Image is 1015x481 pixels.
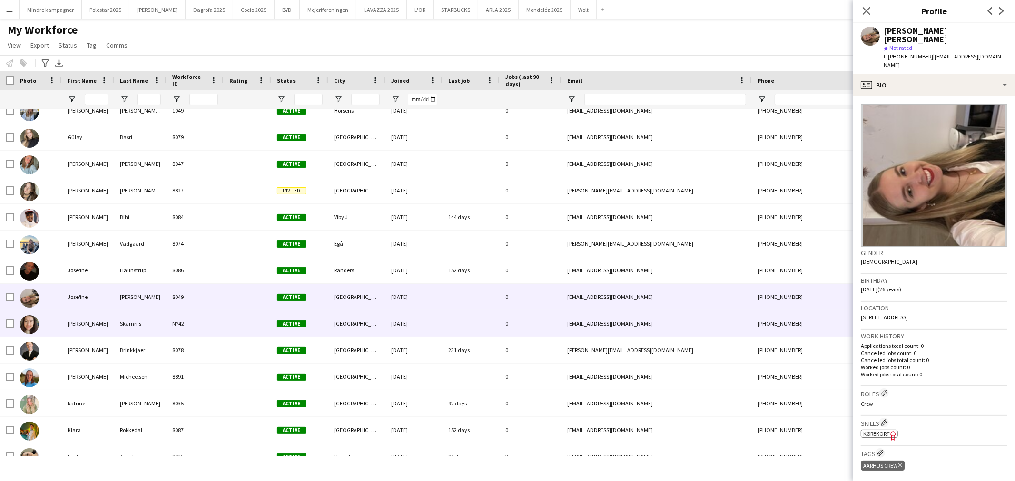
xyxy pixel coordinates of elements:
[167,310,224,337] div: NY42
[562,284,752,310] div: [EMAIL_ADDRESS][DOMAIN_NAME]
[328,97,385,124] div: Horsens
[62,443,114,470] div: Layla
[114,443,167,470] div: Ayoubi
[129,0,186,19] button: [PERSON_NAME]
[328,124,385,150] div: [GEOGRAPHIC_DATA]
[500,337,562,363] div: 0
[385,417,443,443] div: [DATE]
[752,177,874,203] div: [PHONE_NUMBER]
[562,257,752,283] div: [EMAIL_ADDRESS][DOMAIN_NAME]
[20,448,39,467] img: Layla Ayoubi
[562,364,752,390] div: [EMAIL_ADDRESS][DOMAIN_NAME]
[167,231,224,257] div: 8074
[500,364,562,390] div: 0
[62,310,114,337] div: [PERSON_NAME]
[861,342,1007,349] p: Applications total count: 0
[277,187,306,194] span: Invited
[500,310,562,337] div: 0
[277,267,306,274] span: Active
[562,390,752,416] div: [EMAIL_ADDRESS][DOMAIN_NAME]
[448,77,470,84] span: Last job
[758,77,774,84] span: Phone
[752,284,874,310] div: [PHONE_NUMBER]
[408,94,437,105] input: Joined Filter Input
[861,418,1007,428] h3: Skills
[87,41,97,49] span: Tag
[55,39,81,51] a: Status
[189,94,218,105] input: Workforce ID Filter Input
[752,443,874,470] div: [PHONE_NUMBER]
[334,95,343,104] button: Open Filter Menu
[62,151,114,177] div: [PERSON_NAME]
[114,97,167,124] div: [PERSON_NAME] Villumsen
[186,0,233,19] button: Dagrofa 2025
[752,204,874,230] div: [PHONE_NUMBER]
[120,77,148,84] span: Last Name
[62,417,114,443] div: Klara
[328,284,385,310] div: [GEOGRAPHIC_DATA]
[443,443,500,470] div: 85 days
[114,231,167,257] div: Vadgaard
[861,371,1007,378] p: Worked jobs total count: 0
[562,177,752,203] div: [PERSON_NAME][EMAIL_ADDRESS][DOMAIN_NAME]
[8,23,78,37] span: My Workforce
[62,364,114,390] div: [PERSON_NAME]
[62,177,114,203] div: [PERSON_NAME]
[328,417,385,443] div: [GEOGRAPHIC_DATA]
[752,390,874,416] div: [PHONE_NUMBER]
[328,310,385,337] div: [GEOGRAPHIC_DATA]
[443,390,500,416] div: 92 days
[752,417,874,443] div: [PHONE_NUMBER]
[884,53,1004,68] span: | [EMAIL_ADDRESS][DOMAIN_NAME]
[562,310,752,337] div: [EMAIL_ADDRESS][DOMAIN_NAME]
[114,204,167,230] div: Bihi
[562,204,752,230] div: [EMAIL_ADDRESS][DOMAIN_NAME]
[20,77,36,84] span: Photo
[20,315,39,334] img: Julie Skamriis
[68,77,97,84] span: First Name
[68,95,76,104] button: Open Filter Menu
[500,97,562,124] div: 0
[167,284,224,310] div: 8049
[277,107,306,115] span: Active
[328,364,385,390] div: [GEOGRAPHIC_DATA]
[137,94,161,105] input: Last Name Filter Input
[62,97,114,124] div: [PERSON_NAME]
[114,151,167,177] div: [PERSON_NAME]
[407,0,434,19] button: L'OR
[861,258,917,265] span: [DEMOGRAPHIC_DATA]
[62,204,114,230] div: [PERSON_NAME]
[853,74,1015,96] div: Bio
[385,390,443,416] div: [DATE]
[752,231,874,257] div: [PHONE_NUMBER]
[500,124,562,150] div: 0
[328,151,385,177] div: [GEOGRAPHIC_DATA]
[500,284,562,310] div: 0
[861,276,1007,285] h3: Birthday
[443,417,500,443] div: 152 days
[385,337,443,363] div: [DATE]
[167,417,224,443] div: 8087
[478,0,519,19] button: ARLA 2025
[39,58,51,69] app-action-btn: Advanced filters
[106,41,128,49] span: Comms
[385,231,443,257] div: [DATE]
[167,151,224,177] div: 8047
[500,257,562,283] div: 0
[863,430,890,437] span: Kørekort
[275,0,300,19] button: BYD
[20,422,39,441] img: Klara Rokkedal
[752,97,874,124] div: [PHONE_NUMBER]
[571,0,597,19] button: Wolt
[328,204,385,230] div: Viby J
[114,124,167,150] div: Basri
[861,314,908,321] span: [STREET_ADDRESS]
[861,104,1007,247] img: Crew avatar or photo
[752,124,874,150] div: [PHONE_NUMBER]
[114,284,167,310] div: [PERSON_NAME]
[20,235,39,254] img: Joanna Vadgaard
[120,95,128,104] button: Open Filter Menu
[27,39,53,51] a: Export
[20,289,39,308] img: Josefine Vallentin Sørensen
[861,304,1007,312] h3: Location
